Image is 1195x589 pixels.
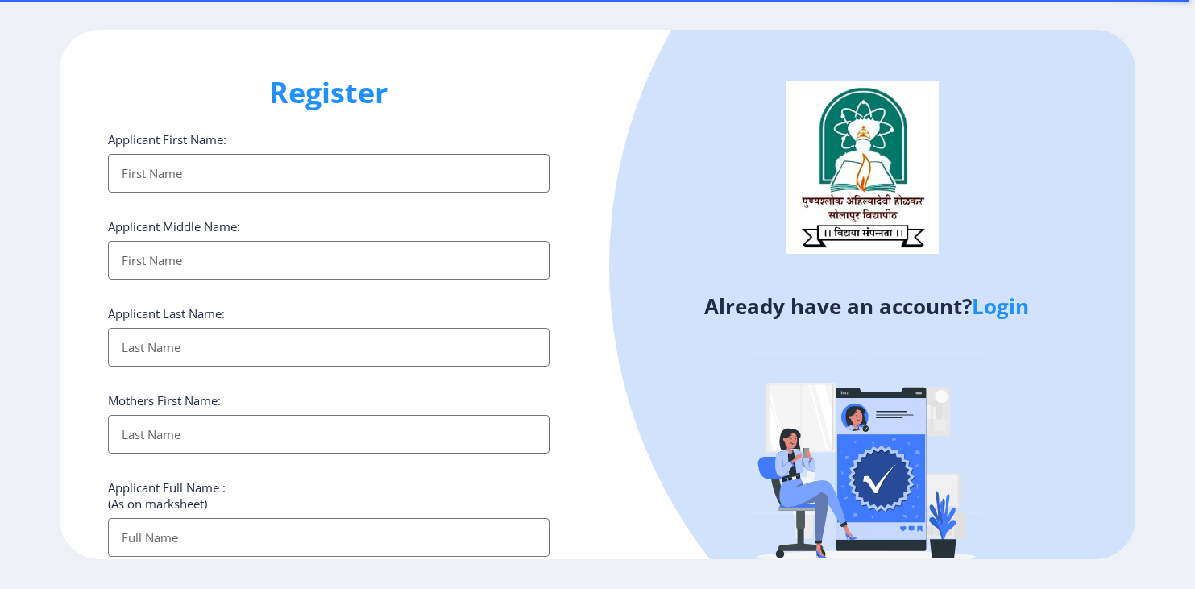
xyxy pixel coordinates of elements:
[108,392,221,409] label: Mothers First Name:
[108,479,226,512] label: Applicant Full Name : (As on marksheet)
[108,415,549,454] input: Last Name
[108,218,240,234] label: Applicant Middle Name:
[108,131,226,147] label: Applicant First Name:
[610,293,1123,319] h4: Already have an account?
[108,154,549,193] input: First Name
[108,73,549,112] h1: Register
[108,241,549,280] input: First Name
[108,305,225,321] label: Applicant Last Name:
[786,81,939,253] img: logo
[108,518,549,557] input: Full Name
[108,328,549,367] input: Last Name
[972,292,1029,321] a: Login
